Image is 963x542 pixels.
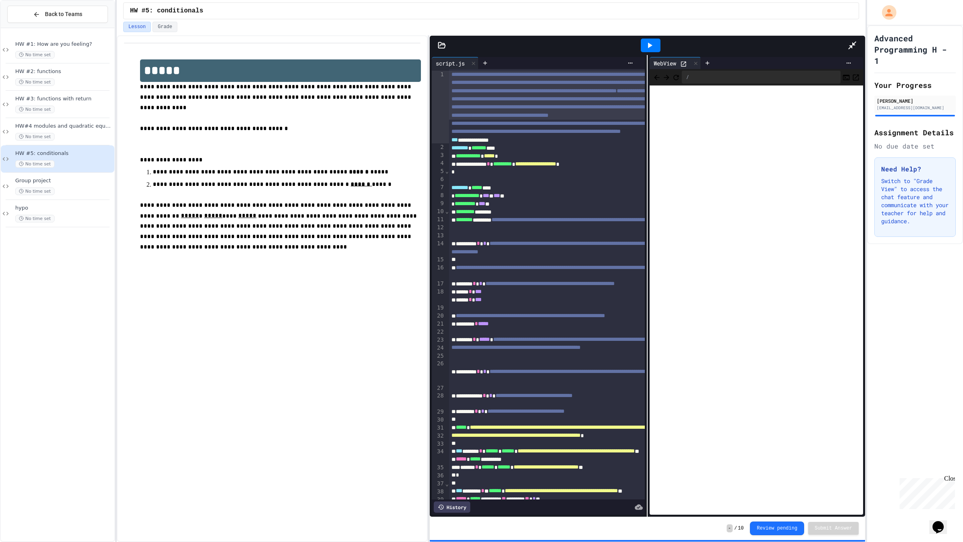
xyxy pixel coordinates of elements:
div: WebView [650,59,680,67]
iframe: chat widget [929,510,955,534]
span: HW #1: How are you feeling? [15,41,113,48]
div: 37 [432,480,445,488]
div: 24 [432,344,445,352]
div: 25 [432,352,445,360]
div: 36 [432,472,445,480]
iframe: To enrich screen reader interactions, please activate Accessibility in Grammarly extension settings [650,86,863,515]
iframe: chat widget [896,475,955,509]
button: Open in new tab [852,72,860,82]
div: 16 [432,264,445,280]
div: 6 [432,175,445,183]
div: 13 [432,232,445,240]
div: 35 [432,464,445,472]
span: 10 [738,525,744,532]
div: My Account [874,3,898,22]
span: Fold line [445,481,449,487]
button: Submit Answer [808,522,859,535]
span: Fold line [445,208,449,214]
div: History [434,501,470,513]
div: 19 [432,304,445,312]
div: script.js [432,57,479,69]
div: [PERSON_NAME] [877,97,953,104]
div: script.js [432,59,469,67]
div: 18 [432,288,445,304]
div: 26 [432,360,445,384]
span: HW #2: functions [15,68,113,75]
button: Console [842,72,850,82]
div: 10 [432,208,445,216]
div: 1 [432,71,445,143]
span: No time set [15,215,55,222]
div: 30 [432,416,445,424]
span: HW#4 modules and quadratic equation [15,123,113,130]
button: Grade [152,22,177,32]
span: / [734,525,737,532]
button: Refresh [672,72,680,82]
h2: Assignment Details [874,127,956,138]
div: 28 [432,392,445,408]
span: Back to Teams [45,10,82,18]
div: [EMAIL_ADDRESS][DOMAIN_NAME] [877,105,953,111]
h2: Your Progress [874,79,956,91]
span: HW #3: functions with return [15,96,113,102]
div: Chat with us now!Close [3,3,55,51]
button: Lesson [123,22,151,32]
h1: Advanced Programming H - 1 [874,33,956,66]
div: 17 [432,280,445,288]
button: Review pending [750,522,804,535]
h3: Need Help? [881,164,949,174]
div: 14 [432,240,445,256]
div: 29 [432,408,445,416]
span: No time set [15,187,55,195]
button: Back to Teams [7,6,108,23]
span: No time set [15,51,55,59]
span: HW #5: conditionals [15,150,113,157]
span: No time set [15,160,55,168]
div: 21 [432,320,445,328]
div: 7 [432,183,445,192]
span: Back [653,72,661,82]
div: 5 [432,167,445,175]
div: 8 [432,192,445,200]
div: 27 [432,384,445,392]
div: 31 [432,424,445,432]
div: / [682,71,841,84]
div: 4 [432,159,445,167]
span: Submit Answer [815,525,852,532]
div: 2 [432,143,445,151]
div: 33 [432,440,445,448]
p: Switch to "Grade View" to access the chat feature and communicate with your teacher for help and ... [881,177,949,225]
div: 23 [432,336,445,344]
div: 15 [432,256,445,264]
span: HW #5: conditionals [130,6,203,16]
div: 11 [432,216,445,224]
div: No due date set [874,141,956,151]
div: 34 [432,448,445,464]
div: 32 [432,432,445,440]
span: - [727,524,733,532]
div: 22 [432,328,445,336]
span: No time set [15,78,55,86]
span: No time set [15,133,55,141]
div: 9 [432,200,445,208]
span: Forward [662,72,670,82]
span: No time set [15,106,55,113]
div: 3 [432,151,445,159]
div: 38 [432,488,445,496]
span: hypo [15,205,113,212]
div: 12 [432,224,445,232]
div: 20 [432,312,445,320]
span: Fold line [445,168,449,174]
div: WebView [650,57,701,69]
div: 39 [432,496,445,504]
span: Group project [15,177,113,184]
